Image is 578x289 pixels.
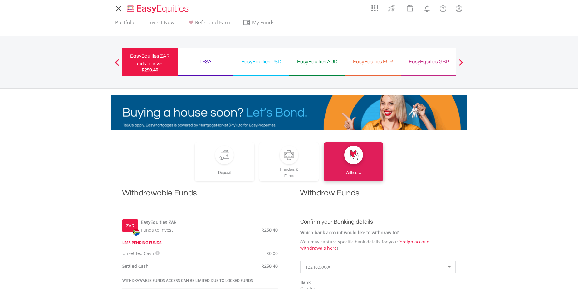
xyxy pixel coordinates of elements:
span: 122403XXXX [305,261,441,273]
label: ZAR [126,223,134,229]
span: My Funds [243,18,284,26]
strong: Bank [300,279,311,285]
h1: Withdraw Funds [294,187,462,205]
a: My Profile [451,2,467,15]
a: Refer and Earn [185,19,233,29]
span: R250.40 [261,227,278,233]
strong: WITHDRAWABLE FUNDS ACCESS CAN BE LIMITED DUE TO LOCKED FUNDS [122,278,253,283]
img: zar.png [133,229,140,236]
img: vouchers-v2.svg [405,3,415,13]
img: EasyEquities_Logo.png [126,4,191,14]
div: EasyEquities EUR [349,57,397,66]
div: EasyEquities USD [237,57,285,66]
a: Withdraw [324,142,383,181]
span: R0.00 [266,250,278,256]
div: TFSA [181,57,229,66]
span: Funds to invest [141,227,173,233]
strong: Which bank account would like to withdraw to? [300,229,399,235]
a: foreign account withdrawals here [300,239,431,251]
img: EasyMortage Promotion Banner [111,95,467,130]
a: Invest Now [146,19,177,29]
label: EasyEquities ZAR [141,219,177,225]
span: Refer and Earn [195,19,230,26]
div: EasyEquities GBP [405,57,453,66]
a: Transfers &Forex [259,142,319,181]
a: Home page [125,2,191,14]
a: Portfolio [113,19,138,29]
img: grid-menu-icon.svg [371,5,378,12]
div: EasyEquities ZAR [126,52,174,60]
span: R250.40 [142,67,158,73]
h3: Confirm your Banking details [300,218,456,226]
p: (You may capture specific bank details for your ) [300,239,456,251]
img: thrive-v2.svg [386,3,397,13]
div: Withdraw [324,164,383,176]
a: FAQ's and Support [435,2,451,14]
span: Unsettled Cash [122,250,154,256]
button: Previous [111,62,123,68]
button: Next [455,62,467,68]
a: Deposit [195,142,254,181]
strong: Settled Cash [122,263,149,269]
a: Vouchers [401,2,419,13]
h1: Withdrawable Funds [116,187,284,205]
div: Transfers & Forex [259,164,319,179]
div: Funds to invest: [133,60,166,67]
strong: LESS PENDING FUNDS [122,240,162,245]
span: R250.40 [261,263,278,269]
a: Notifications [419,2,435,14]
a: AppsGrid [367,2,382,12]
div: Deposit [195,164,254,176]
div: EasyEquities AUD [293,57,341,66]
